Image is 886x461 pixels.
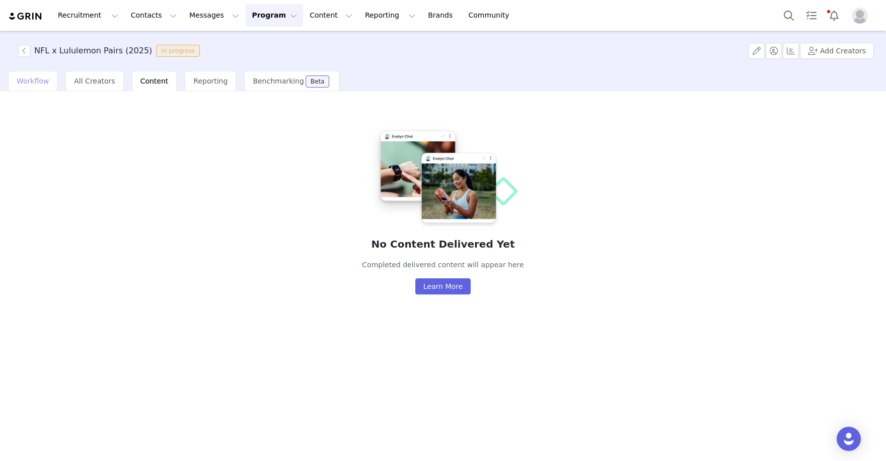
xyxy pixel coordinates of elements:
p: Completed delivered content will appear here [362,260,524,270]
button: Contacts [125,4,183,27]
span: All Creators [74,77,115,85]
h2: No Content Delivered Yet [362,237,524,252]
span: Workflow [17,77,49,85]
span: [object Object] [18,45,204,57]
button: Add Creators [800,43,874,59]
button: Search [778,4,800,27]
a: Community [463,4,520,27]
button: Program [246,4,303,27]
a: Brands [422,4,462,27]
h3: NFL x Lululemon Pairs (2025) [34,45,152,57]
button: Recruitment [52,4,124,27]
span: Reporting [193,77,228,85]
span: In progress [156,45,200,57]
button: Learn More [415,278,471,294]
div: Beta [311,79,325,85]
img: grin logo [8,12,43,21]
button: Content [304,4,358,27]
img: placeholder-profile.jpg [852,8,868,24]
button: Notifications [823,4,845,27]
button: Reporting [359,4,421,27]
img: delivered-empty%402x.png [367,123,519,228]
div: Open Intercom Messenger [837,427,861,451]
a: Tasks [800,4,823,27]
button: Messages [183,4,245,27]
span: Content [140,77,169,85]
button: Profile [846,8,878,24]
span: Benchmarking [253,77,304,85]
